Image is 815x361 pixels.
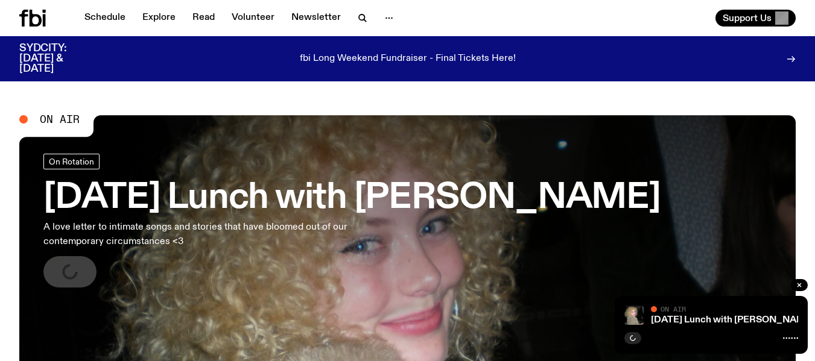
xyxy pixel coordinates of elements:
[715,10,796,27] button: Support Us
[19,43,97,74] h3: SYDCITY: [DATE] & [DATE]
[43,181,661,215] h3: [DATE] Lunch with [PERSON_NAME]
[43,154,661,287] a: [DATE] Lunch with [PERSON_NAME]A love letter to intimate songs and stories that have bloomed out ...
[43,154,100,169] a: On Rotation
[651,315,814,325] a: [DATE] Lunch with [PERSON_NAME]
[224,10,282,27] a: Volunteer
[49,157,94,166] span: On Rotation
[624,306,644,325] img: A digital camera photo of Zara looking to her right at the camera, smiling. She is wearing a ligh...
[185,10,222,27] a: Read
[40,114,80,125] span: On Air
[300,54,516,64] p: fbi Long Weekend Fundraiser - Final Tickets Here!
[661,305,686,313] span: On Air
[135,10,183,27] a: Explore
[43,220,352,249] p: A love letter to intimate songs and stories that have bloomed out of our contemporary circumstanc...
[723,13,772,24] span: Support Us
[77,10,133,27] a: Schedule
[284,10,348,27] a: Newsletter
